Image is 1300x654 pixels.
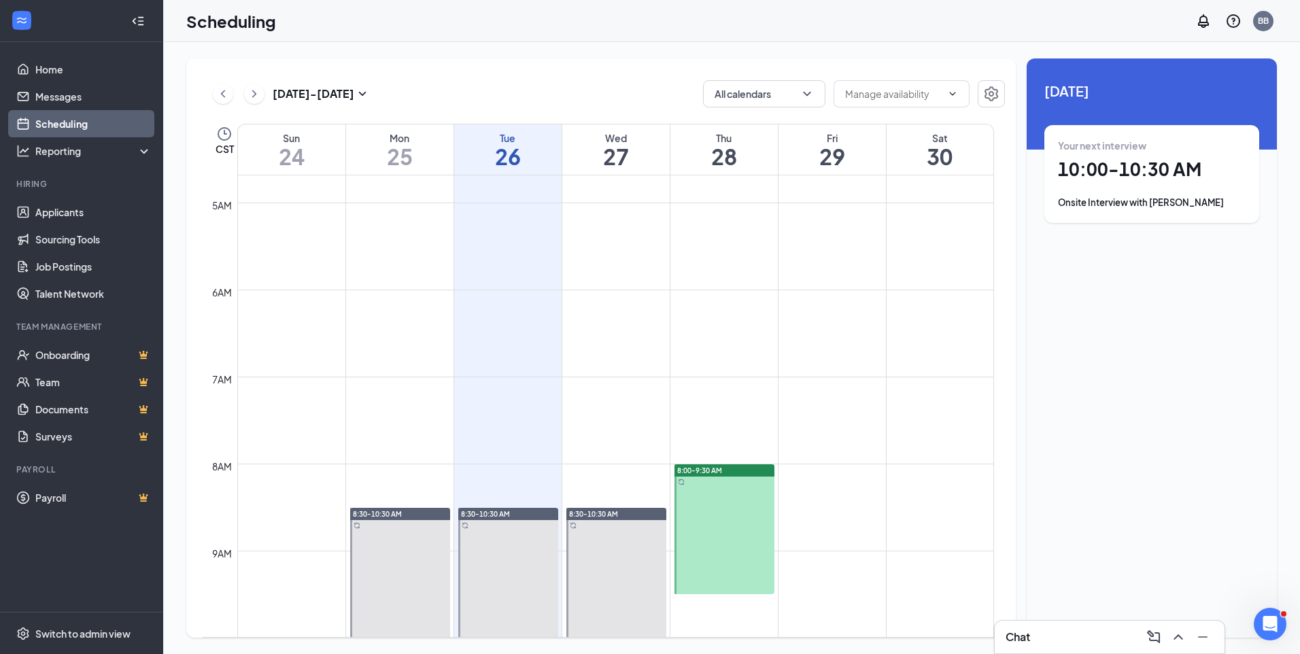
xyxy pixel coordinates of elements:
h1: 25 [346,145,454,168]
a: August 24, 2025 [238,124,345,175]
div: Sun [238,131,345,145]
iframe: Intercom live chat [1254,608,1286,640]
span: 8:30-10:30 AM [569,509,618,519]
a: Home [35,56,152,83]
svg: QuestionInfo [1225,13,1242,29]
span: 8:30-10:30 AM [353,509,402,519]
h1: 29 [779,145,886,168]
h3: Chat [1006,630,1030,644]
span: [DATE] [1044,80,1259,101]
svg: Settings [983,86,999,102]
a: August 29, 2025 [779,124,886,175]
div: Reporting [35,144,152,158]
div: 5am [209,198,235,213]
h1: 10:00 - 10:30 AM [1058,158,1246,181]
button: Settings [978,80,1005,107]
a: Messages [35,83,152,110]
div: 6am [209,285,235,300]
a: Sourcing Tools [35,226,152,253]
button: Minimize [1192,626,1214,648]
a: DocumentsCrown [35,396,152,423]
svg: Collapse [131,14,145,28]
svg: Sync [678,479,685,485]
div: 7am [209,372,235,387]
button: ChevronUp [1167,626,1189,648]
div: Tue [454,131,562,145]
h1: 26 [454,145,562,168]
h1: 30 [887,145,994,168]
div: Thu [670,131,778,145]
a: August 25, 2025 [346,124,454,175]
a: Talent Network [35,280,152,307]
a: Job Postings [35,253,152,280]
a: August 27, 2025 [562,124,670,175]
a: SurveysCrown [35,423,152,450]
button: All calendarsChevronDown [703,80,825,107]
svg: Minimize [1195,629,1211,645]
svg: ChevronUp [1170,629,1186,645]
h1: 24 [238,145,345,168]
button: ChevronRight [244,84,264,104]
span: 8:30-10:30 AM [461,509,510,519]
div: 8am [209,459,235,474]
div: 9am [209,546,235,561]
h3: [DATE] - [DATE] [273,86,354,101]
div: Sat [887,131,994,145]
div: Your next interview [1058,139,1246,152]
a: August 26, 2025 [454,124,562,175]
a: TeamCrown [35,368,152,396]
svg: Clock [216,126,233,142]
button: ComposeMessage [1143,626,1165,648]
h1: Scheduling [186,10,276,33]
input: Manage availability [845,86,942,101]
a: PayrollCrown [35,484,152,511]
svg: ComposeMessage [1146,629,1162,645]
a: August 28, 2025 [670,124,778,175]
div: Onsite Interview with [PERSON_NAME] [1058,196,1246,209]
svg: WorkstreamLogo [15,14,29,27]
div: BB [1258,15,1269,27]
svg: ChevronLeft [216,86,230,102]
svg: SmallChevronDown [354,86,371,102]
h1: 27 [562,145,670,168]
div: Switch to admin view [35,627,131,640]
svg: ChevronDown [947,88,958,99]
svg: Notifications [1195,13,1212,29]
a: OnboardingCrown [35,341,152,368]
svg: ChevronDown [800,87,814,101]
div: Mon [346,131,454,145]
span: 8:00-9:30 AM [677,466,722,475]
a: Applicants [35,199,152,226]
span: CST [216,142,234,156]
svg: Sync [462,522,468,529]
div: Wed [562,131,670,145]
div: Fri [779,131,886,145]
a: August 30, 2025 [887,124,994,175]
div: Payroll [16,464,149,475]
svg: ChevronRight [247,86,261,102]
svg: Analysis [16,144,30,158]
svg: Sync [570,522,577,529]
svg: Settings [16,627,30,640]
div: 10am [204,633,235,648]
svg: Sync [354,522,360,529]
h1: 28 [670,145,778,168]
div: Team Management [16,321,149,332]
button: ChevronLeft [213,84,233,104]
a: Scheduling [35,110,152,137]
div: Hiring [16,178,149,190]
